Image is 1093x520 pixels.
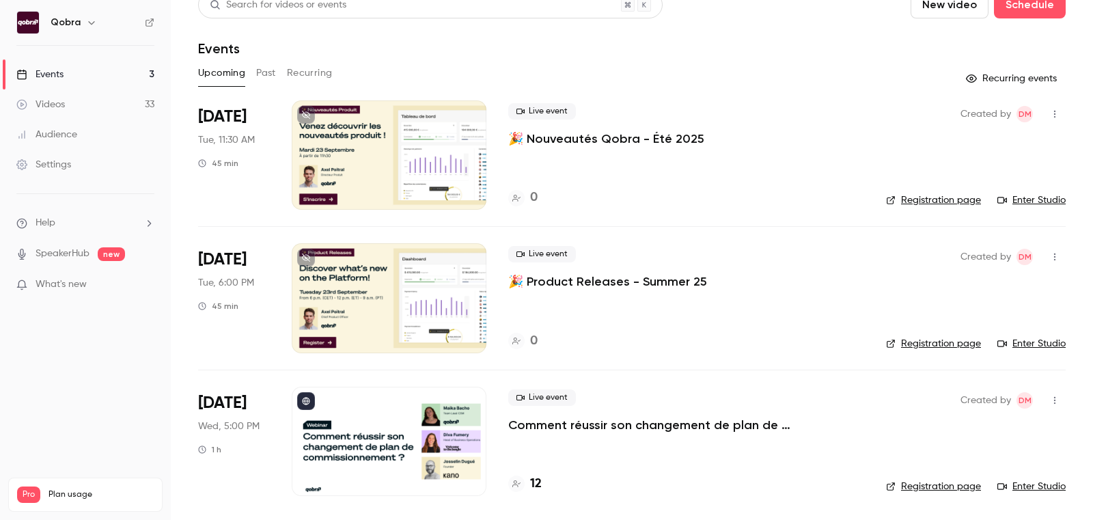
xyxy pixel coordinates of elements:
[17,12,39,33] img: Qobra
[1019,106,1032,122] span: DM
[16,158,71,172] div: Settings
[198,133,255,147] span: Tue, 11:30 AM
[16,216,154,230] li: help-dropdown-opener
[1019,249,1032,265] span: DM
[256,62,276,84] button: Past
[508,189,538,207] a: 0
[198,100,270,210] div: Sep 23 Tue, 11:30 AM (Europe/Paris)
[36,247,89,261] a: SpeakerHub
[16,68,64,81] div: Events
[198,243,270,353] div: Sep 23 Tue, 6:00 PM (Europe/Paris)
[508,103,576,120] span: Live event
[997,193,1066,207] a: Enter Studio
[198,387,270,496] div: Sep 24 Wed, 5:00 PM (Europe/Paris)
[36,277,87,292] span: What's new
[530,189,538,207] h4: 0
[530,475,542,493] h4: 12
[198,392,247,414] span: [DATE]
[198,158,238,169] div: 45 min
[198,444,221,455] div: 1 h
[49,489,154,500] span: Plan usage
[508,417,864,433] a: Comment réussir son changement de plan de commissionnement ?
[16,98,65,111] div: Videos
[886,337,981,351] a: Registration page
[198,106,247,128] span: [DATE]
[51,16,81,29] h6: Qobra
[997,480,1066,493] a: Enter Studio
[508,389,576,406] span: Live event
[886,480,981,493] a: Registration page
[886,193,981,207] a: Registration page
[1016,106,1033,122] span: Dylan Manceau
[138,279,154,291] iframe: Noticeable Trigger
[16,128,77,141] div: Audience
[960,68,1066,90] button: Recurring events
[960,249,1011,265] span: Created by
[198,276,254,290] span: Tue, 6:00 PM
[960,392,1011,409] span: Created by
[1016,249,1033,265] span: Dylan Manceau
[198,420,260,433] span: Wed, 5:00 PM
[1016,392,1033,409] span: Dylan Manceau
[98,247,125,261] span: new
[508,246,576,262] span: Live event
[198,62,245,84] button: Upcoming
[198,249,247,271] span: [DATE]
[198,40,240,57] h1: Events
[1019,392,1032,409] span: DM
[36,216,55,230] span: Help
[17,487,40,503] span: Pro
[997,337,1066,351] a: Enter Studio
[508,273,707,290] a: 🎉 Product Releases - Summer 25
[530,332,538,351] h4: 0
[198,301,238,312] div: 45 min
[960,106,1011,122] span: Created by
[287,62,333,84] button: Recurring
[508,332,538,351] a: 0
[508,131,704,147] a: 🎉 Nouveautés Qobra - Été 2025
[508,475,542,493] a: 12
